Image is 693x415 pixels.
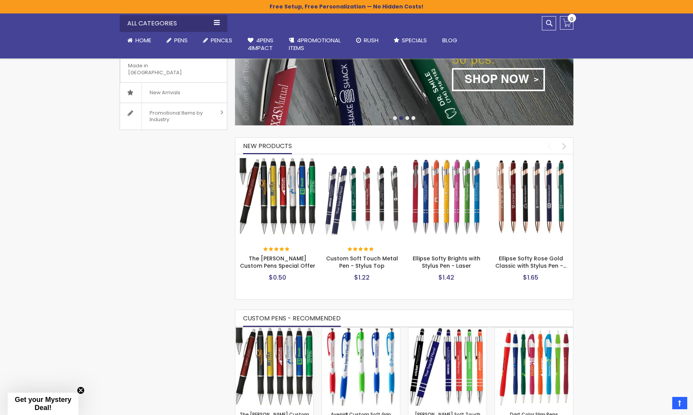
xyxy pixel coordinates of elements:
span: Blog [442,36,457,44]
span: Rush [364,36,378,44]
span: Get your Mystery Deal! [15,396,71,412]
a: Dart Color slim Pens [495,327,573,334]
a: Avenir® Custom Soft Grip Advertising Pens [322,327,400,334]
span: Pencils [211,36,232,44]
img: Avenir® Custom Soft Grip Advertising Pens [322,328,400,406]
a: Blog [435,32,465,49]
img: Dart Color slim Pens [495,328,573,406]
img: Celeste Soft Touch Metal Pens With Stylus - Special Offer [408,328,486,406]
span: 0 [570,15,573,23]
span: $1.22 [354,273,370,282]
img: Ellipse Softy Brights with Stylus Pen - Laser [408,158,485,235]
a: Ellipse Softy Rose Gold Classic with Stylus Pen -… [495,255,566,270]
a: Rush [348,32,386,49]
span: New Products [243,142,292,150]
span: 4PROMOTIONAL ITEMS [289,36,341,52]
a: The [PERSON_NAME] Custom Pens Special Offer [240,255,315,270]
a: Specials [386,32,435,49]
a: Ellipse Softy Brights with Stylus Pen - Laser [413,255,480,270]
span: $0.50 [269,273,286,282]
div: prev [543,139,556,153]
a: The Barton Custom Pens Special Offer [235,327,313,334]
span: Specials [402,36,427,44]
a: Ellipse Softy Brights with Stylus Pen - Laser [408,158,485,164]
span: 4Pens 4impact [248,36,273,52]
img: The Barton Custom Pens Special Offer [235,328,313,406]
span: Pens [174,36,188,44]
div: next [558,139,571,153]
div: 100% [348,247,375,252]
a: Home [120,32,159,49]
span: Promotional Items by Industry [142,103,218,130]
img: Ellipse Softy Rose Gold Classic with Stylus Pen - Silver Laser [493,158,570,235]
a: Made in [GEOGRAPHIC_DATA] [120,42,227,82]
iframe: Google Customer Reviews [630,394,693,415]
a: Custom Soft Touch Metal Pen - Stylus Top [326,255,398,270]
span: CUSTOM PENS - RECOMMENDED [243,314,341,323]
img: The Barton Custom Pens Special Offer [239,158,316,235]
div: All Categories [120,15,227,32]
span: $1.65 [523,273,538,282]
a: Pens [159,32,195,49]
span: Home [135,36,151,44]
a: The Barton Custom Pens Special Offer [239,158,316,164]
a: Pencils [195,32,240,49]
a: 4Pens4impact [240,32,281,57]
div: Get your Mystery Deal!Close teaser [8,393,78,415]
span: $1.42 [438,273,454,282]
a: Celeste Soft Touch Metal Pens With Stylus - Special Offer [408,327,486,334]
a: Custom Soft Touch Metal Pen - Stylus Top [324,158,401,164]
img: Custom Soft Touch Metal Pen - Stylus Top [324,158,401,235]
a: 4PROMOTIONALITEMS [281,32,348,57]
span: Made in [GEOGRAPHIC_DATA] [120,56,208,82]
button: Close teaser [77,387,85,394]
a: New Arrivals [120,83,227,103]
span: New Arrivals [142,83,188,103]
div: 100% [263,247,290,252]
a: Promotional Items by Industry [120,103,227,130]
a: Ellipse Softy Rose Gold Classic with Stylus Pen - Silver Laser [493,158,570,164]
a: 0 [560,16,573,30]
